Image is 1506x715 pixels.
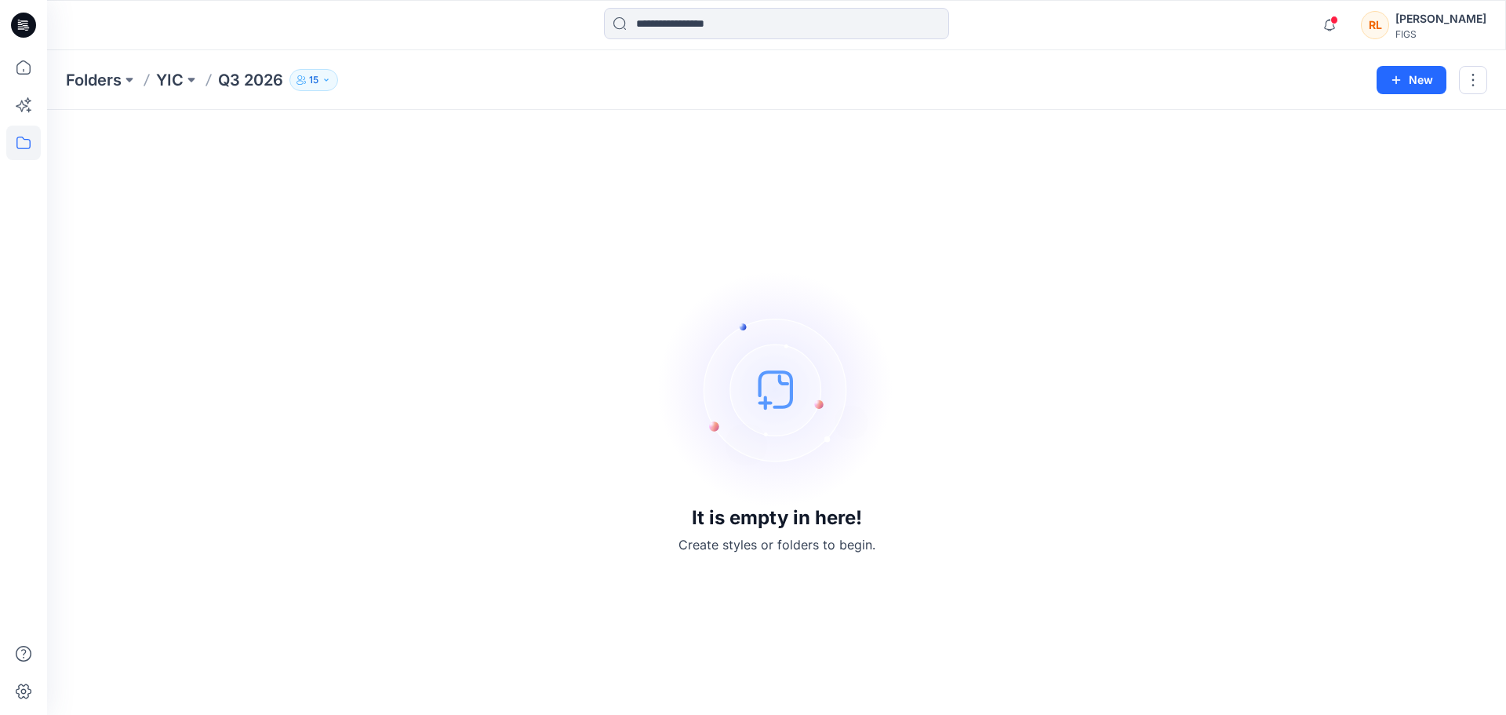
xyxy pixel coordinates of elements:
h3: It is empty in here! [692,507,862,529]
a: YIC [156,69,184,91]
button: New [1377,66,1446,94]
p: Create styles or folders to begin. [678,535,875,554]
div: [PERSON_NAME] [1395,9,1486,28]
p: Q3 2026 [218,69,283,91]
div: FIGS [1395,28,1486,40]
img: empty-state-image.svg [659,272,894,507]
a: Folders [66,69,122,91]
div: RL [1361,11,1389,39]
p: 15 [309,71,318,89]
button: 15 [289,69,338,91]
